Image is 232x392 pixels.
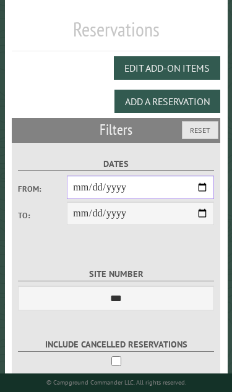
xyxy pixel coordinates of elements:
[18,267,214,281] label: Site Number
[114,90,220,113] button: Add a Reservation
[18,157,214,171] label: Dates
[114,56,220,80] button: Edit Add-on Items
[18,338,214,352] label: Include Cancelled Reservations
[18,210,67,221] label: To:
[12,17,221,51] h1: Reservations
[12,118,221,142] h2: Filters
[46,378,186,386] small: © Campground Commander LLC. All rights reserved.
[18,183,67,195] label: From:
[182,121,218,139] button: Reset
